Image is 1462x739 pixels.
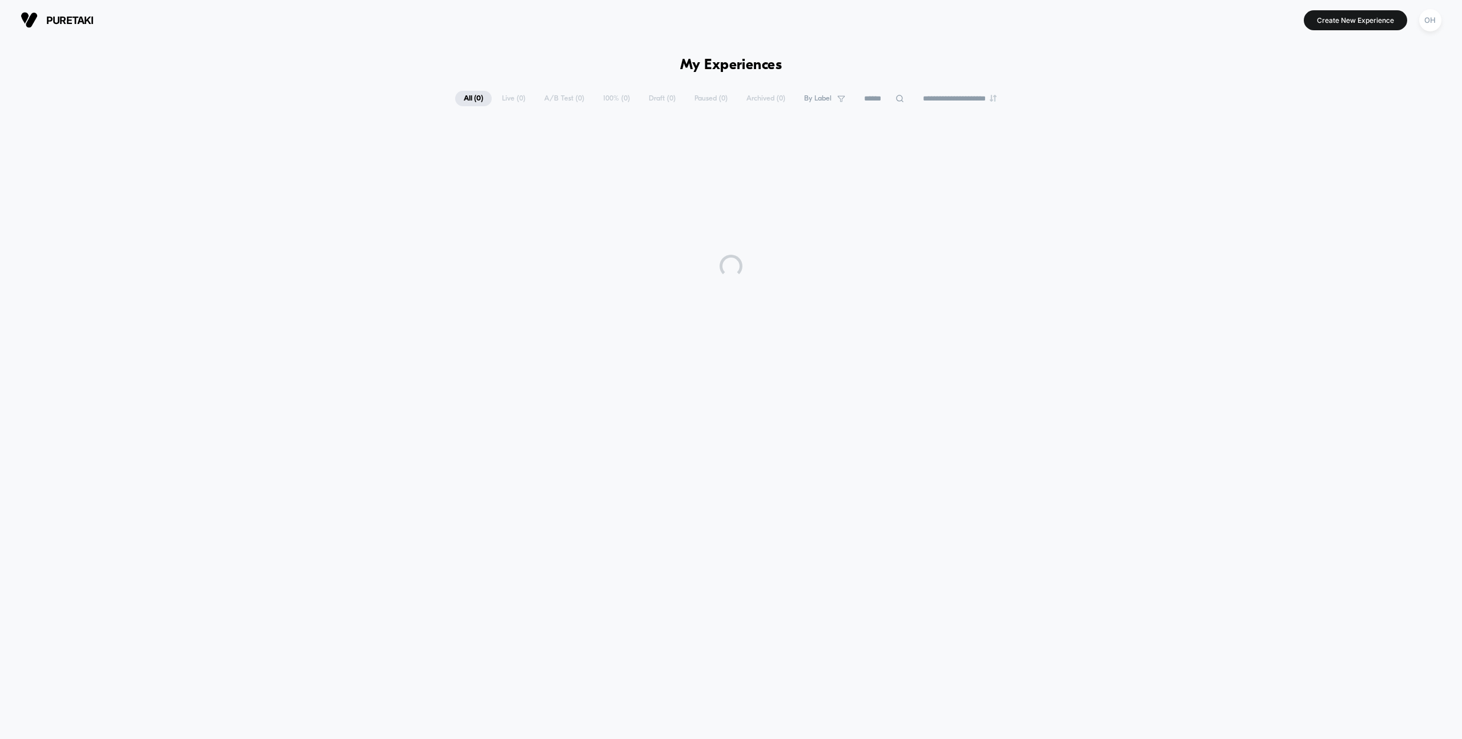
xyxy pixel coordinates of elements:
button: Create New Experience [1304,10,1407,30]
img: end [990,95,997,102]
span: puretaki [46,14,94,26]
button: OH [1416,9,1445,32]
span: All ( 0 ) [455,91,492,106]
div: OH [1419,9,1441,31]
img: Visually logo [21,11,38,29]
button: puretaki [17,11,97,29]
h1: My Experiences [680,57,782,74]
span: By Label [804,94,832,103]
